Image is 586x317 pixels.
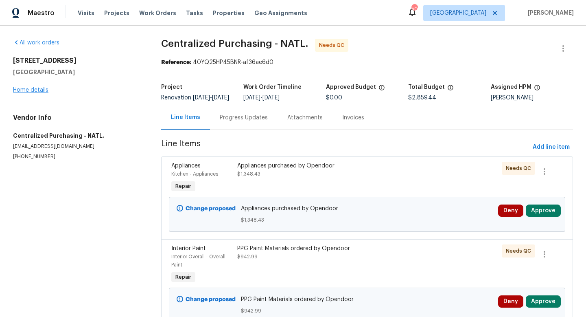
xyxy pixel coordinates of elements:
[237,172,260,176] span: $1,348.43
[491,95,573,101] div: [PERSON_NAME]
[533,142,570,152] span: Add line item
[447,84,454,95] span: The total cost of line items that have been proposed by Opendoor. This sum includes line items th...
[171,172,218,176] span: Kitchen - Appliances
[491,84,531,90] h5: Assigned HPM
[254,9,307,17] span: Geo Assignments
[319,41,348,49] span: Needs QC
[243,95,260,101] span: [DATE]
[13,57,142,65] h2: [STREET_ADDRESS]
[104,9,129,17] span: Projects
[213,9,245,17] span: Properties
[241,216,493,224] span: $1,348.43
[193,95,229,101] span: -
[498,295,523,308] button: Deny
[172,273,195,281] span: Repair
[506,164,534,172] span: Needs QC
[161,140,529,155] span: Line Items
[161,84,182,90] h5: Project
[13,153,142,160] p: [PHONE_NUMBER]
[13,68,142,76] h5: [GEOGRAPHIC_DATA]
[171,246,206,251] span: Interior Paint
[237,244,398,253] div: PPG Paint Materials ordered by Opendoor
[326,84,376,90] h5: Approved Budget
[28,9,55,17] span: Maestro
[212,95,229,101] span: [DATE]
[161,39,308,48] span: Centralized Purchasing - NATL.
[408,84,445,90] h5: Total Budget
[13,132,142,140] h5: Centralized Purchasing - NATL.
[262,95,280,101] span: [DATE]
[171,254,225,267] span: Interior Overall - Overall Paint
[161,95,229,101] span: Renovation
[378,84,385,95] span: The total cost of line items that have been approved by both Opendoor and the Trade Partner. This...
[408,95,436,101] span: $2,859.44
[411,5,417,13] div: 50
[193,95,210,101] span: [DATE]
[78,9,94,17] span: Visits
[326,95,342,101] span: $0.00
[13,143,142,150] p: [EMAIL_ADDRESS][DOMAIN_NAME]
[529,140,573,155] button: Add line item
[526,295,561,308] button: Approve
[161,59,191,65] b: Reference:
[342,114,364,122] div: Invoices
[241,307,493,315] span: $942.99
[243,95,280,101] span: -
[241,205,493,213] span: Appliances purchased by Opendoor
[220,114,268,122] div: Progress Updates
[237,162,398,170] div: Appliances purchased by Opendoor
[171,163,201,169] span: Appliances
[13,114,142,122] h4: Vendor Info
[241,295,493,304] span: PPG Paint Materials ordered by Opendoor
[186,10,203,16] span: Tasks
[525,9,574,17] span: [PERSON_NAME]
[186,297,236,302] b: Change proposed
[161,58,573,66] div: 40YQ25HP45BNR-af36ae6d0
[526,205,561,217] button: Approve
[171,113,200,121] div: Line Items
[13,87,48,93] a: Home details
[172,182,195,190] span: Repair
[237,254,258,259] span: $942.99
[534,84,540,95] span: The hpm assigned to this work order.
[13,40,59,46] a: All work orders
[506,247,534,255] span: Needs QC
[243,84,302,90] h5: Work Order Timeline
[139,9,176,17] span: Work Orders
[287,114,323,122] div: Attachments
[430,9,486,17] span: [GEOGRAPHIC_DATA]
[498,205,523,217] button: Deny
[186,206,236,211] b: Change proposed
